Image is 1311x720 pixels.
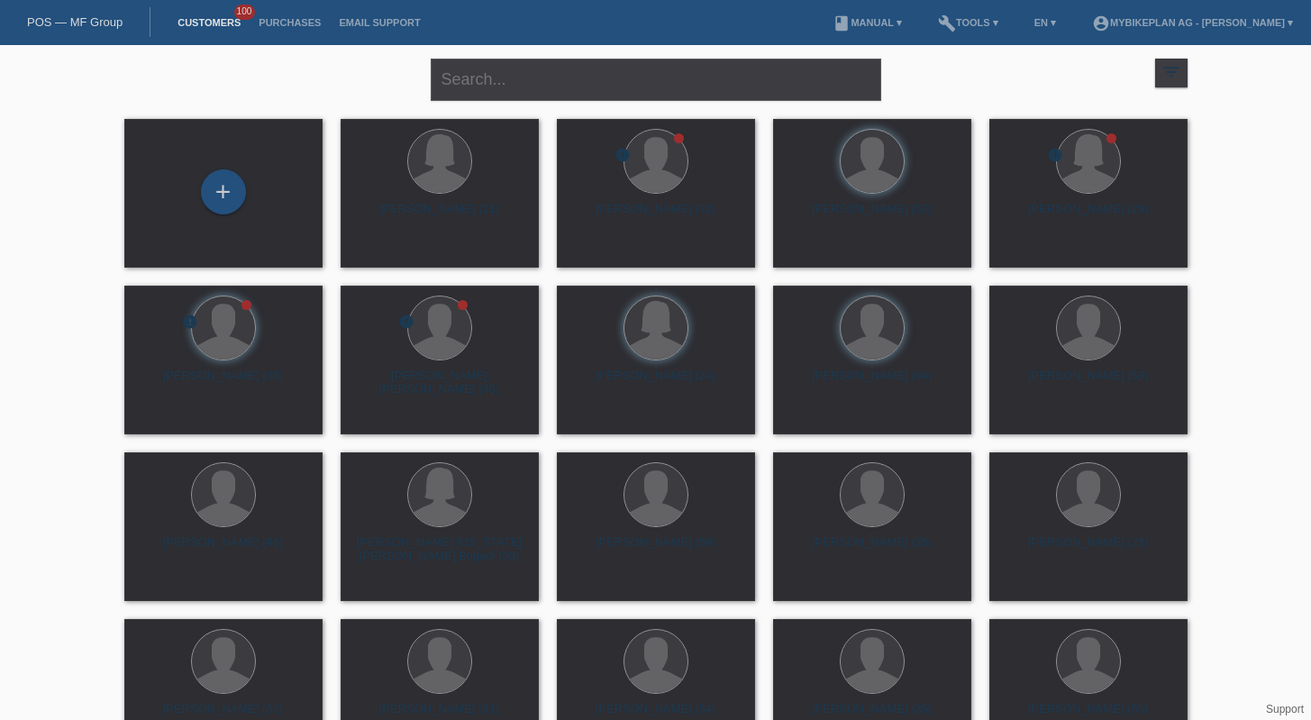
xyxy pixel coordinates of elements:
[929,17,1007,28] a: buildTools ▾
[182,314,198,333] div: unconfirmed, pending
[1025,17,1065,28] a: EN ▾
[571,369,741,397] div: [PERSON_NAME] (24)
[182,314,198,330] i: error
[824,17,911,28] a: bookManual ▾
[1092,14,1110,32] i: account_circle
[330,17,429,28] a: Email Support
[139,369,308,397] div: [PERSON_NAME] (35)
[1083,17,1302,28] a: account_circleMybikeplan AG - [PERSON_NAME] ▾
[139,535,308,564] div: [PERSON_NAME] (46)
[398,314,414,333] div: unconfirmed, pending
[234,5,256,20] span: 100
[1161,62,1181,82] i: filter_list
[398,314,414,330] i: error
[27,15,123,29] a: POS — MF Group
[168,17,250,28] a: Customers
[788,202,957,231] div: [PERSON_NAME] (52)
[833,14,851,32] i: book
[571,535,741,564] div: [PERSON_NAME] (59)
[1047,147,1063,163] i: error
[355,369,524,397] div: [PERSON_NAME] [PERSON_NAME] (45)
[1004,369,1173,397] div: [PERSON_NAME] (53)
[1004,535,1173,564] div: [PERSON_NAME] (23)
[202,177,245,207] div: Add customer
[788,369,957,397] div: [PERSON_NAME] (64)
[250,17,330,28] a: Purchases
[431,59,881,101] input: Search...
[355,535,524,564] div: [PERSON_NAME] [US_STATE][PERSON_NAME] Bogadi (59)
[1266,703,1304,715] a: Support
[615,147,631,166] div: unconfirmed, pending
[615,147,631,163] i: error
[1004,202,1173,231] div: [PERSON_NAME] (29)
[938,14,956,32] i: build
[355,202,524,231] div: [PERSON_NAME] (21)
[571,202,741,231] div: [PERSON_NAME] (32)
[1047,147,1063,166] div: unconfirmed, pending
[788,535,957,564] div: [PERSON_NAME] (35)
